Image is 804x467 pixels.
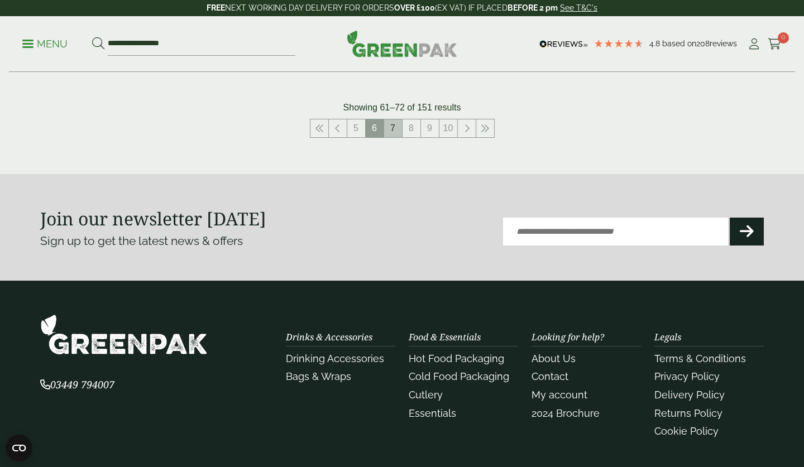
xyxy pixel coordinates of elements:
a: See T&C's [560,3,597,12]
img: GreenPak Supplies [347,30,457,57]
span: 6 [366,119,384,137]
a: Hot Food Packaging [409,353,504,364]
img: REVIEWS.io [539,40,588,48]
a: Cutlery [409,389,443,401]
a: Essentials [409,407,456,419]
span: 0 [778,32,789,44]
a: Contact [532,370,568,382]
i: My Account [747,38,761,50]
a: 5 [347,119,365,137]
strong: FREE [207,3,225,12]
span: Based on [662,39,696,48]
a: About Us [532,353,576,364]
span: 03449 794007 [40,378,114,391]
a: 10 [439,119,457,137]
a: Bags & Wraps [286,370,351,382]
a: Cookie Policy [654,425,719,437]
a: Drinking Accessories [286,353,384,364]
strong: Join our newsletter [DATE] [40,206,266,230]
img: GreenPak Supplies [40,314,208,355]
a: Terms & Conditions [654,353,746,364]
a: Privacy Policy [654,370,720,382]
a: 9 [421,119,439,137]
p: Sign up to get the latest news & offers [40,232,366,250]
a: Returns Policy [654,407,722,419]
a: 03449 794007 [40,380,114,391]
strong: BEFORE 2 pm [508,3,558,12]
strong: OVER £100 [394,3,435,12]
a: 7 [384,119,402,137]
button: Open CMP widget [6,435,32,461]
span: 4.8 [649,39,662,48]
a: 2024 Brochure [532,407,600,419]
a: 0 [768,36,782,52]
a: Menu [22,37,68,49]
a: Cold Food Packaging [409,370,509,382]
p: Showing 61–72 of 151 results [343,101,461,114]
a: Delivery Policy [654,389,725,401]
p: Menu [22,37,68,51]
i: Cart [768,38,782,50]
span: reviews [710,39,737,48]
div: 4.79 Stars [594,38,644,49]
a: My account [532,389,587,401]
span: 208 [696,39,710,48]
a: 8 [403,119,420,137]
